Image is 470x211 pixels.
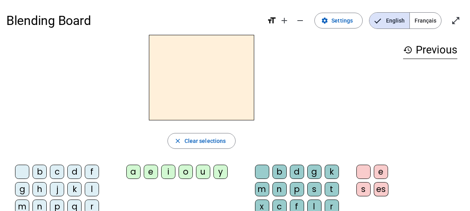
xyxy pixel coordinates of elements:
[185,136,226,146] span: Clear selections
[50,165,64,179] div: c
[410,13,441,29] span: Français
[6,8,261,33] h1: Blending Board
[167,133,236,149] button: Clear selections
[290,182,304,196] div: p
[307,165,322,179] div: g
[15,182,29,196] div: g
[255,182,269,196] div: m
[403,45,413,55] mat-icon: history
[451,16,460,25] mat-icon: open_in_full
[50,182,64,196] div: j
[307,182,322,196] div: s
[448,13,464,29] button: Enter full screen
[144,165,158,179] div: e
[196,165,210,179] div: u
[403,41,457,59] h3: Previous
[32,165,47,179] div: b
[85,182,99,196] div: l
[174,137,181,144] mat-icon: close
[272,182,287,196] div: n
[369,12,441,29] mat-button-toggle-group: Language selection
[272,165,287,179] div: b
[321,17,328,24] mat-icon: settings
[314,13,363,29] button: Settings
[267,16,276,25] mat-icon: format_size
[290,165,304,179] div: d
[356,182,371,196] div: s
[276,13,292,29] button: Increase font size
[67,182,82,196] div: k
[161,165,175,179] div: i
[85,165,99,179] div: f
[325,182,339,196] div: t
[369,13,409,29] span: English
[325,165,339,179] div: k
[292,13,308,29] button: Decrease font size
[213,165,228,179] div: y
[67,165,82,179] div: d
[331,16,353,25] span: Settings
[374,182,388,196] div: es
[179,165,193,179] div: o
[32,182,47,196] div: h
[280,16,289,25] mat-icon: add
[374,165,388,179] div: e
[126,165,141,179] div: a
[295,16,305,25] mat-icon: remove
